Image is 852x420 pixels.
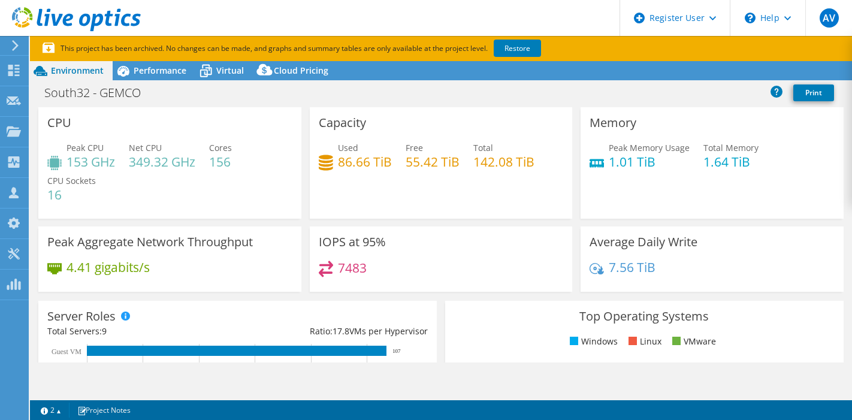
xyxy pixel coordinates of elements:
[406,155,460,168] h4: 55.42 TiB
[134,65,186,76] span: Performance
[102,325,107,337] span: 9
[338,155,392,168] h4: 86.66 TiB
[338,261,367,274] h4: 7483
[67,261,150,274] h4: 4.41 gigabits/s
[590,116,636,129] h3: Memory
[820,8,839,28] span: AV
[47,116,71,129] h3: CPU
[43,42,630,55] p: This project has been archived. No changes can be made, and graphs and summary tables are only av...
[274,65,328,76] span: Cloud Pricing
[793,84,834,101] a: Print
[209,155,232,168] h4: 156
[454,310,835,323] h3: Top Operating Systems
[703,155,759,168] h4: 1.64 TiB
[47,325,237,338] div: Total Servers:
[669,335,716,348] li: VMware
[47,235,253,249] h3: Peak Aggregate Network Throughput
[129,155,195,168] h4: 349.32 GHz
[51,65,104,76] span: Environment
[494,40,541,57] a: Restore
[52,348,81,356] text: Guest VM
[209,142,232,153] span: Cores
[406,142,423,153] span: Free
[62,362,82,371] text: Virtual
[703,142,759,153] span: Total Memory
[216,65,244,76] span: Virtual
[392,348,401,354] text: 107
[609,155,690,168] h4: 1.01 TiB
[338,142,358,153] span: Used
[69,403,139,418] a: Project Notes
[319,116,366,129] h3: Capacity
[67,155,115,168] h4: 153 GHz
[67,142,104,153] span: Peak CPU
[47,175,96,186] span: CPU Sockets
[590,235,697,249] h3: Average Daily Write
[609,261,655,274] h4: 7.56 TiB
[626,335,661,348] li: Linux
[745,13,756,23] svg: \n
[237,325,427,338] div: Ratio: VMs per Hypervisor
[32,403,70,418] a: 2
[567,335,618,348] li: Windows
[473,155,534,168] h4: 142.08 TiB
[609,142,690,153] span: Peak Memory Usage
[473,142,493,153] span: Total
[319,235,386,249] h3: IOPS at 95%
[333,325,349,337] span: 17.8
[39,86,159,99] h1: South32 - GEMCO
[47,188,96,201] h4: 16
[47,310,116,323] h3: Server Roles
[129,142,162,153] span: Net CPU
